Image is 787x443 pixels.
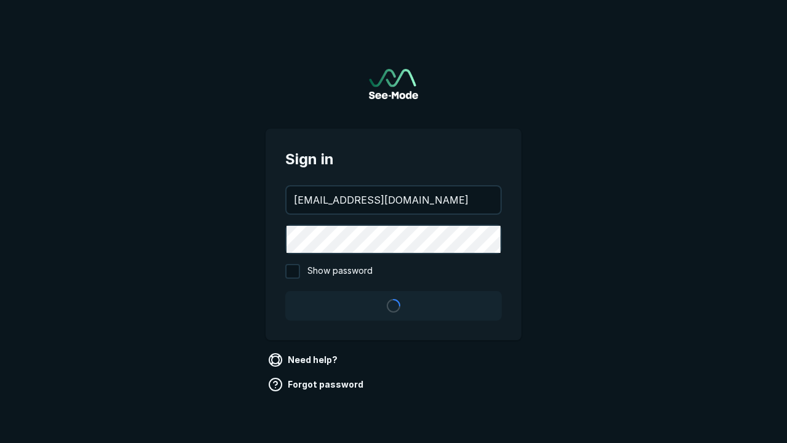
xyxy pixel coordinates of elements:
img: See-Mode Logo [369,69,418,99]
input: your@email.com [287,186,500,214]
a: Forgot password [266,375,368,394]
a: Need help? [266,350,342,370]
a: Go to sign in [369,69,418,99]
span: Sign in [285,148,502,170]
span: Show password [307,264,373,279]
